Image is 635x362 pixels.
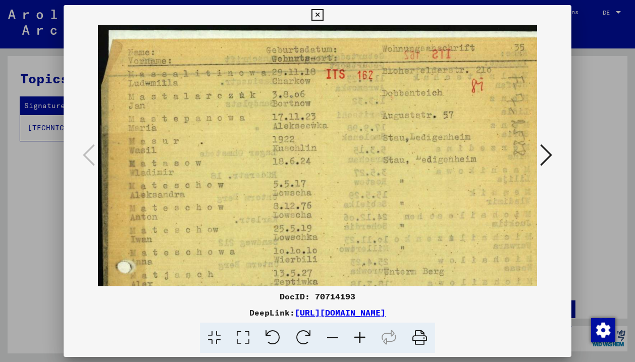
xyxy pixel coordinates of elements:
[64,306,571,319] div: DeepLink:
[295,307,386,318] a: [URL][DOMAIN_NAME]
[64,290,571,302] div: DocID: 70714193
[591,318,615,342] img: Zustimmung ändern
[591,318,615,342] div: Zustimmung ändern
